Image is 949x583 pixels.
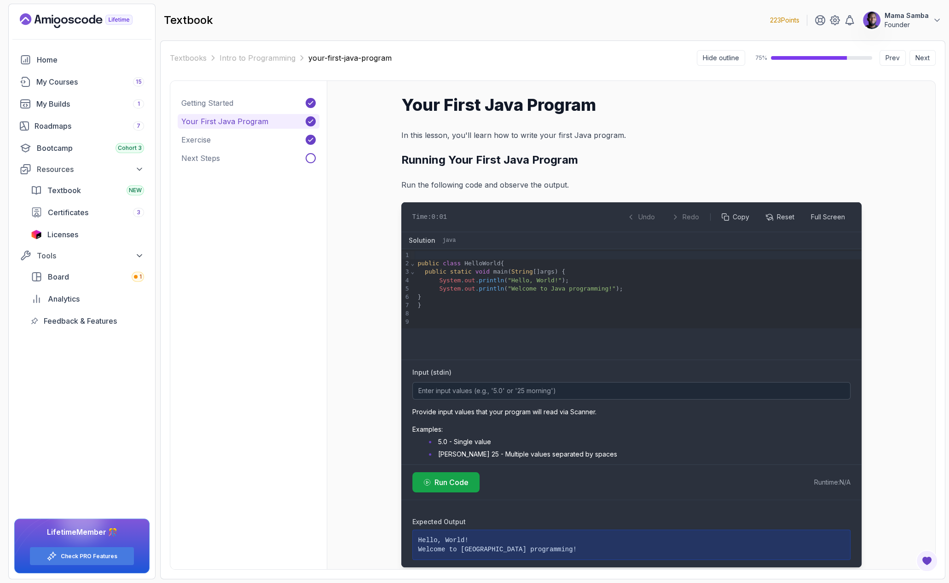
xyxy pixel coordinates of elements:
[401,178,862,191] p: Run the following code and observe the output.
[14,51,150,69] a: home
[14,161,150,177] button: Resources
[178,114,319,129] button: Your First Java Program
[426,437,850,446] li: 5.0 - Single value
[401,276,411,285] div: 4
[426,450,850,459] li: [PERSON_NAME] 25 - Multiple values separated by spaces
[412,212,447,222] div: Time: 0:01
[716,210,755,224] button: Copy
[415,268,861,276] div: ( [] ) {
[565,277,569,284] span: ;
[464,260,500,267] span: HelloWorld
[401,285,411,293] div: 5
[464,277,475,284] span: out
[14,139,150,157] a: bootcamp
[401,293,411,301] div: 6
[811,212,845,222] span: Full Screen
[425,268,446,275] span: public
[412,382,851,400] input: Enter input values (e.g., '5.0' or '25 morning')
[434,477,469,488] span: Run Code
[401,301,411,309] div: 7
[752,54,767,62] span: 75 %
[20,13,154,28] a: Landing page
[401,309,411,318] div: 8
[25,225,150,244] a: licenses
[401,129,862,142] p: In this lesson, you'll learn how to write your first Java program.
[880,50,906,66] button: Prev
[164,13,213,28] h2: textbook
[181,97,233,109] p: Getting Started
[508,277,561,284] span: "Hello, World!"
[443,237,456,244] span: java
[35,120,144,131] div: Roadmaps
[181,116,268,127] p: Your First Java Program
[733,212,749,222] span: Copy
[475,277,479,284] span: .
[138,100,140,108] span: 1
[14,73,150,91] a: courses
[885,20,929,29] p: Founder
[461,285,464,292] span: .
[415,301,861,309] div: }
[25,181,150,200] a: textbook
[412,425,851,434] p: Examples:
[14,117,150,135] a: roadmaps
[450,268,472,275] span: static
[25,290,150,308] a: analytics
[770,16,799,25] p: 223 Points
[37,164,144,175] div: Resources
[862,11,942,29] button: user profile imageMama SambaFounder
[464,285,475,292] span: out
[475,268,490,275] span: void
[479,277,504,284] span: println
[61,553,117,560] a: Check PRO Features
[412,517,851,526] h4: Expected Output
[638,212,655,222] span: Undo
[863,11,880,29] img: user profile image
[137,209,140,216] span: 3
[48,293,80,304] span: Analytics
[178,96,319,110] button: Getting Started
[511,268,533,275] span: String
[25,203,150,222] a: certificates
[47,185,81,196] span: Textbook
[479,285,504,292] span: println
[401,251,411,259] div: 1
[14,95,150,113] a: builds
[409,236,435,245] span: Solution
[31,230,42,239] img: jetbrains icon
[44,315,117,326] span: Feedback & Features
[412,472,480,492] button: Run Code
[622,210,660,224] button: Undo
[439,285,461,292] span: System
[139,273,142,280] span: 1
[401,259,411,268] div: 2
[170,52,207,63] a: Textbooks
[415,259,861,268] div: {
[885,11,929,20] p: Mama Samba
[814,478,851,487] div: Runtime: N/A
[178,132,319,147] button: Exercise
[401,153,862,167] h2: Running Your First Java Program
[29,547,134,566] button: Check PRO Features
[136,78,142,86] span: 15
[697,50,745,66] button: Collapse sidebar
[14,247,150,264] button: Tools
[137,122,140,130] span: 7
[540,268,554,275] span: args
[415,285,861,293] div: ( )
[37,54,144,65] div: Home
[36,98,144,109] div: My Builds
[36,76,144,87] div: My Courses
[777,212,794,222] span: Reset
[415,293,861,301] div: }
[417,260,439,267] span: public
[178,151,319,166] button: Next Steps
[619,285,623,292] span: ;
[443,260,461,267] span: class
[760,210,800,224] button: Reset
[916,550,938,572] button: Open Feedback Button
[401,318,411,326] div: 9
[909,50,936,66] button: Next
[475,285,479,292] span: .
[129,187,142,194] span: NEW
